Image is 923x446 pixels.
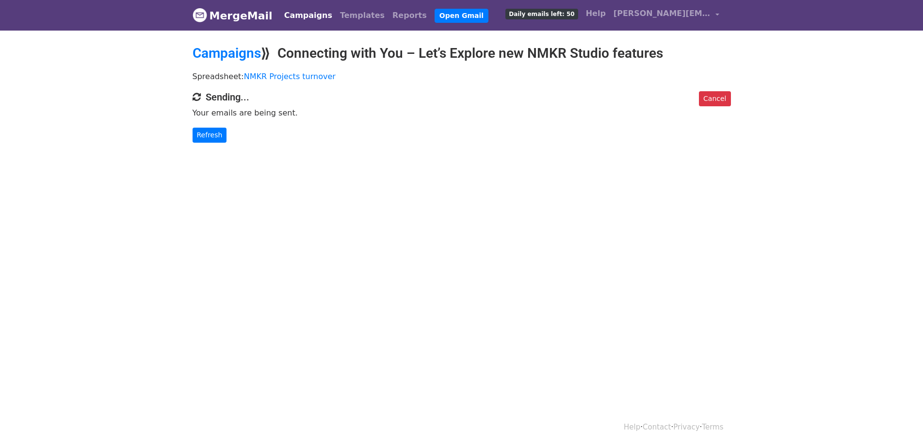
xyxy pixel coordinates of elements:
[702,423,723,431] a: Terms
[699,91,730,106] a: Cancel
[193,91,731,103] h4: Sending...
[643,423,671,431] a: Contact
[193,108,731,118] p: Your emails are being sent.
[193,8,207,22] img: MergeMail logo
[582,4,610,23] a: Help
[193,45,731,62] h2: ⟫ Connecting with You – Let’s Explore new NMKR Studio features
[280,6,336,25] a: Campaigns
[193,71,731,82] p: Spreadsheet:
[193,45,261,61] a: Campaigns
[244,72,336,81] a: NMKR Projects turnover
[389,6,431,25] a: Reports
[614,8,711,19] span: [PERSON_NAME][EMAIL_ADDRESS][DOMAIN_NAME]
[193,5,273,26] a: MergeMail
[624,423,640,431] a: Help
[673,423,699,431] a: Privacy
[336,6,389,25] a: Templates
[435,9,488,23] a: Open Gmail
[505,9,578,19] span: Daily emails left: 50
[610,4,723,27] a: [PERSON_NAME][EMAIL_ADDRESS][DOMAIN_NAME]
[193,128,227,143] a: Refresh
[502,4,582,23] a: Daily emails left: 50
